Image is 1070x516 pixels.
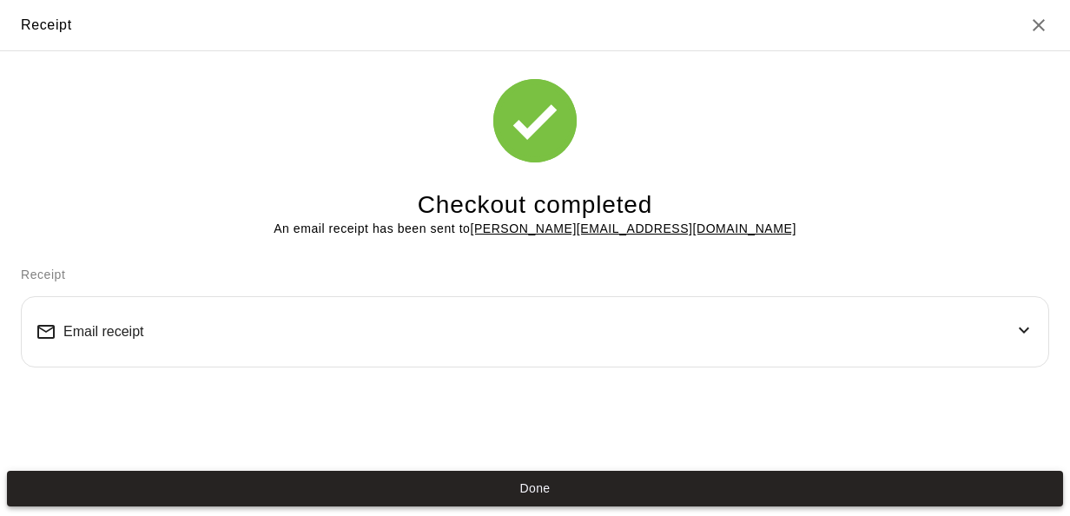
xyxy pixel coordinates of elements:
p: An email receipt has been sent to [274,220,796,238]
p: Receipt [21,266,1049,284]
div: Receipt [21,14,72,36]
button: Done [7,471,1063,507]
u: [PERSON_NAME][EMAIL_ADDRESS][DOMAIN_NAME] [470,222,796,235]
span: Email receipt [63,324,143,340]
h4: Checkout completed [418,190,652,221]
button: Close [1028,15,1049,36]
